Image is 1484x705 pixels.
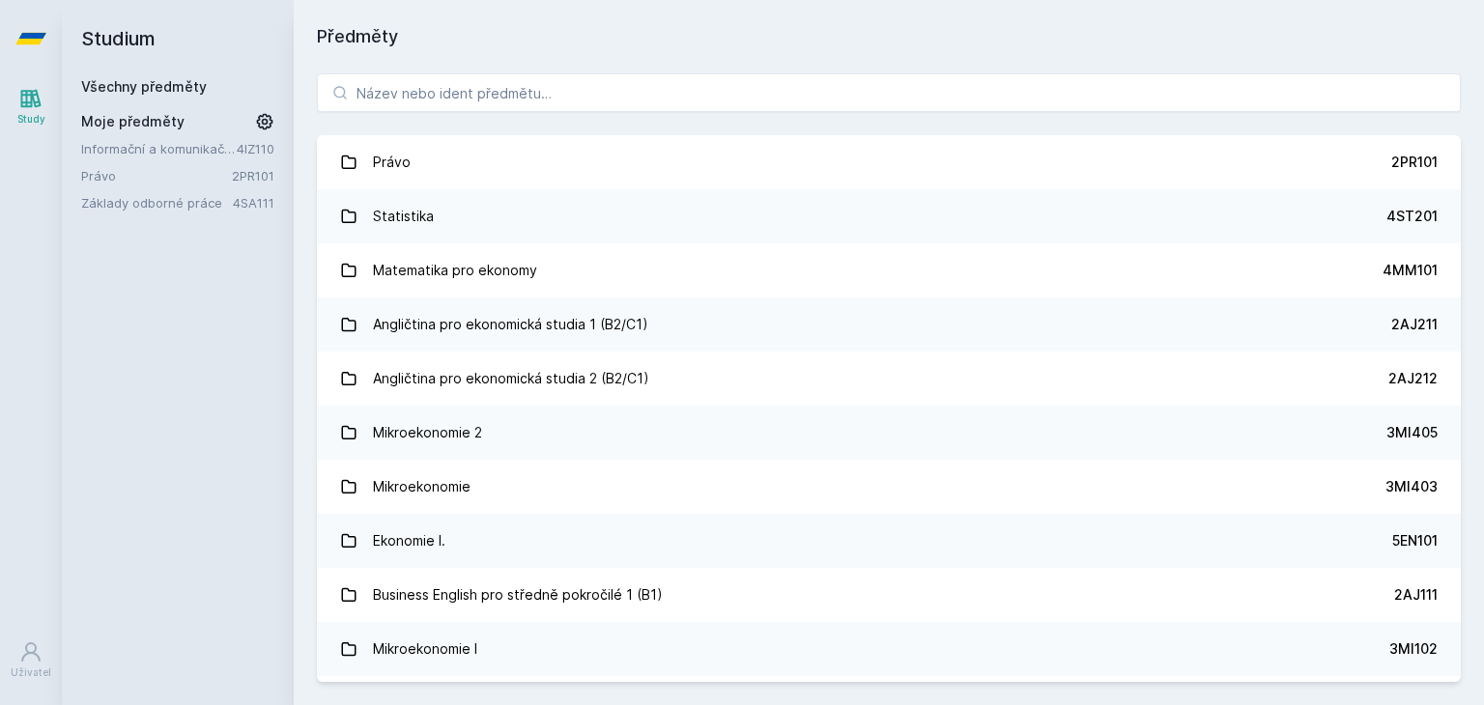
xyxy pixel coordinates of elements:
[373,251,537,290] div: Matematika pro ekonomy
[11,665,51,680] div: Uživatel
[1386,423,1438,442] div: 3MI405
[317,406,1461,460] a: Mikroekonomie 2 3MI405
[1392,531,1438,550] div: 5EN101
[317,135,1461,189] a: Právo 2PR101
[373,467,471,506] div: Mikroekonomie
[373,143,411,182] div: Právo
[4,631,58,690] a: Uživatel
[317,243,1461,297] a: Matematika pro ekonomy 4MM101
[81,193,233,212] a: Základy odborné práce
[17,112,45,127] div: Study
[373,305,648,344] div: Angličtina pro ekonomická studia 1 (B2/C1)
[317,23,1461,50] h1: Předměty
[373,630,477,668] div: Mikroekonomie I
[81,112,185,131] span: Moje předměty
[1389,639,1438,659] div: 3MI102
[317,352,1461,406] a: Angličtina pro ekonomická studia 2 (B2/C1) 2AJ212
[233,195,274,211] a: 4SA111
[317,568,1461,622] a: Business English pro středně pokročilé 1 (B1) 2AJ111
[1388,369,1438,388] div: 2AJ212
[317,622,1461,676] a: Mikroekonomie I 3MI102
[1385,477,1438,496] div: 3MI403
[373,413,482,452] div: Mikroekonomie 2
[81,166,232,185] a: Právo
[317,297,1461,352] a: Angličtina pro ekonomická studia 1 (B2/C1) 2AJ211
[81,139,237,158] a: Informační a komunikační technologie
[373,197,434,236] div: Statistika
[1383,261,1438,280] div: 4MM101
[4,77,58,136] a: Study
[317,460,1461,514] a: Mikroekonomie 3MI403
[317,73,1461,112] input: Název nebo ident předmětu…
[317,514,1461,568] a: Ekonomie I. 5EN101
[373,522,445,560] div: Ekonomie I.
[317,189,1461,243] a: Statistika 4ST201
[1386,207,1438,226] div: 4ST201
[1391,153,1438,172] div: 2PR101
[232,168,274,183] a: 2PR101
[1394,585,1438,605] div: 2AJ111
[373,576,663,614] div: Business English pro středně pokročilé 1 (B1)
[373,359,649,398] div: Angličtina pro ekonomická studia 2 (B2/C1)
[1391,315,1438,334] div: 2AJ211
[81,78,207,95] a: Všechny předměty
[237,141,274,156] a: 4IZ110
